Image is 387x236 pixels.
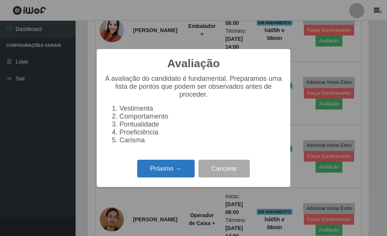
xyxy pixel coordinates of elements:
[119,128,283,136] li: Proeficiência
[119,136,283,144] li: Carisma
[104,75,283,99] p: A avaliação do candidato é fundamental. Preparamos uma lista de pontos que podem ser observados a...
[198,160,250,177] button: Cancelar
[119,120,283,128] li: Pontualidade
[137,160,195,177] button: Próximo →
[167,57,220,70] h2: Avaliação
[119,113,283,120] li: Comportamento
[119,105,283,113] li: Vestimenta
